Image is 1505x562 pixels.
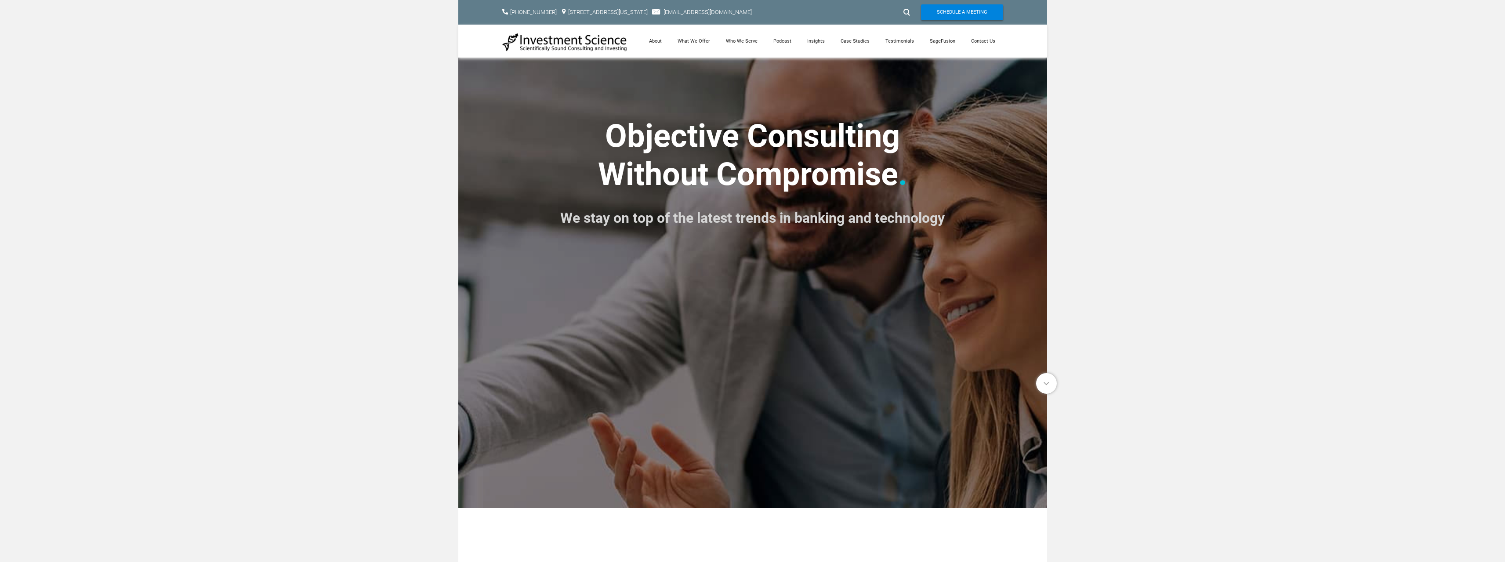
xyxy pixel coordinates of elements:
[568,9,648,15] a: [STREET_ADDRESS][US_STATE]​
[833,25,878,58] a: Case Studies
[921,4,1003,20] a: Schedule A Meeting
[765,25,799,58] a: Podcast
[510,9,557,15] a: [PHONE_NUMBER]
[922,25,963,58] a: SageFusion
[878,25,922,58] a: Testimonials
[598,117,900,192] strong: ​Objective Consulting ​Without Compromise
[670,25,718,58] a: What We Offer
[641,25,670,58] a: About
[718,25,765,58] a: Who We Serve
[565,258,940,482] div: Video: stardomvideos_final__1__499.mp4
[502,33,627,52] img: Investment Science | NYC Consulting Services
[963,25,1003,58] a: Contact Us
[664,9,752,15] a: [EMAIL_ADDRESS][DOMAIN_NAME]
[560,210,945,226] font: We stay on top of the latest trends in banking and technology
[937,4,987,20] span: Schedule A Meeting
[799,25,833,58] a: Insights
[898,156,907,193] font: .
